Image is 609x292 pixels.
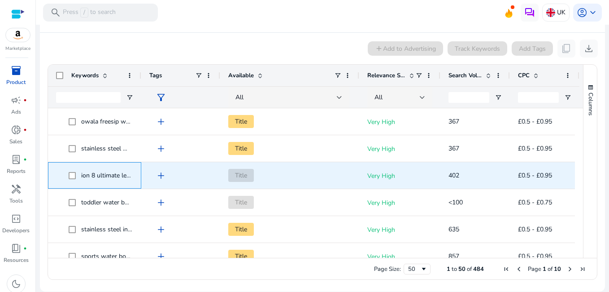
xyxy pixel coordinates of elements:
span: 1 [543,265,546,273]
p: Press to search [63,8,116,18]
span: Title [228,169,254,182]
span: Tags [149,71,162,80]
button: Open Filter Menu [495,94,502,101]
span: CPC [518,71,530,80]
img: amazon.svg [6,28,30,42]
span: add [156,197,166,208]
span: 10 [554,265,561,273]
span: £0.5 - £0.95 [518,171,552,180]
span: lab_profile [11,154,22,165]
button: Open Filter Menu [564,94,571,101]
div: First Page [503,265,510,273]
span: 367 [448,144,459,153]
span: to [452,265,457,273]
span: donut_small [11,124,22,135]
span: add [156,170,166,181]
p: Reports [7,167,26,175]
span: add [156,251,166,262]
p: Product [6,78,26,86]
span: add [156,116,166,127]
span: Available [228,71,254,80]
span: fiber_manual_record [23,158,27,161]
span: 635 [448,225,459,234]
p: Very High [367,248,432,266]
span: stainless steel water bottle bpa free [81,144,182,153]
span: £0.5 - £0.75 [518,198,552,207]
span: sports water bottle bpa free [81,252,160,261]
p: Very High [367,113,432,131]
span: <100 [448,198,463,207]
span: All [235,93,244,102]
span: account_circle [577,7,587,18]
span: of [467,265,472,273]
span: filter_alt [156,92,166,103]
span: fiber_manual_record [23,247,27,250]
span: fiber_manual_record [23,128,27,132]
span: ion 8 ultimate leak proof bpa-free sports water bottle [81,171,231,180]
span: Columns [587,93,595,115]
span: Keywords [71,71,99,80]
span: handyman [11,184,22,195]
span: £0.5 - £0.95 [518,117,552,126]
p: Very High [367,221,432,239]
button: Open Filter Menu [126,94,133,101]
span: campaign [11,95,22,106]
p: UK [557,4,565,20]
span: book_4 [11,243,22,254]
p: Very High [367,194,432,212]
p: Marketplace [5,45,30,52]
input: Keywords Filter Input [56,92,121,103]
div: Previous Page [515,265,522,273]
button: download [580,40,598,58]
div: Last Page [579,265,586,273]
span: Title [228,115,254,128]
span: inventory_2 [11,65,22,76]
span: Relevance Score [367,71,405,80]
span: code_blocks [11,213,22,224]
span: 1 [447,265,450,273]
input: CPC Filter Input [518,92,559,103]
span: Title [228,223,254,236]
span: add [156,224,166,235]
div: 50 [408,265,420,273]
span: dark_mode [11,279,22,289]
span: / [80,8,88,18]
span: 484 [473,265,484,273]
span: add [156,143,166,154]
p: Very High [367,140,432,158]
p: Resources [4,256,29,264]
span: All [374,93,383,102]
span: 857 [448,252,459,261]
span: Page [528,265,541,273]
span: £0.5 - £0.95 [518,252,552,261]
p: Tools [9,197,23,205]
span: 50 [458,265,465,273]
p: Developers [2,226,30,234]
p: Very High [367,167,432,185]
span: 367 [448,117,459,126]
span: Search Volume [448,71,482,80]
img: uk.svg [546,8,555,17]
input: Search Volume Filter Input [448,92,489,103]
span: of [548,265,552,273]
span: Title [228,142,254,155]
span: toddler water bottle with straw leak proof stainless steel [81,198,242,207]
span: stainless steel insulated water bottle [81,225,185,234]
span: Title [228,196,254,209]
p: Sales [9,137,22,146]
div: Page Size [404,264,431,274]
span: 402 [448,171,459,180]
span: fiber_manual_record [23,98,27,102]
span: download [583,43,594,54]
span: Title [228,250,254,263]
span: keyboard_arrow_down [587,7,598,18]
span: owala freesip water bottle [81,117,155,126]
div: Page Size: [374,265,401,273]
p: Ads [11,108,21,116]
span: search [50,7,61,18]
span: £0.5 - £0.95 [518,225,552,234]
div: Next Page [566,265,574,273]
span: £0.5 - £0.95 [518,144,552,153]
